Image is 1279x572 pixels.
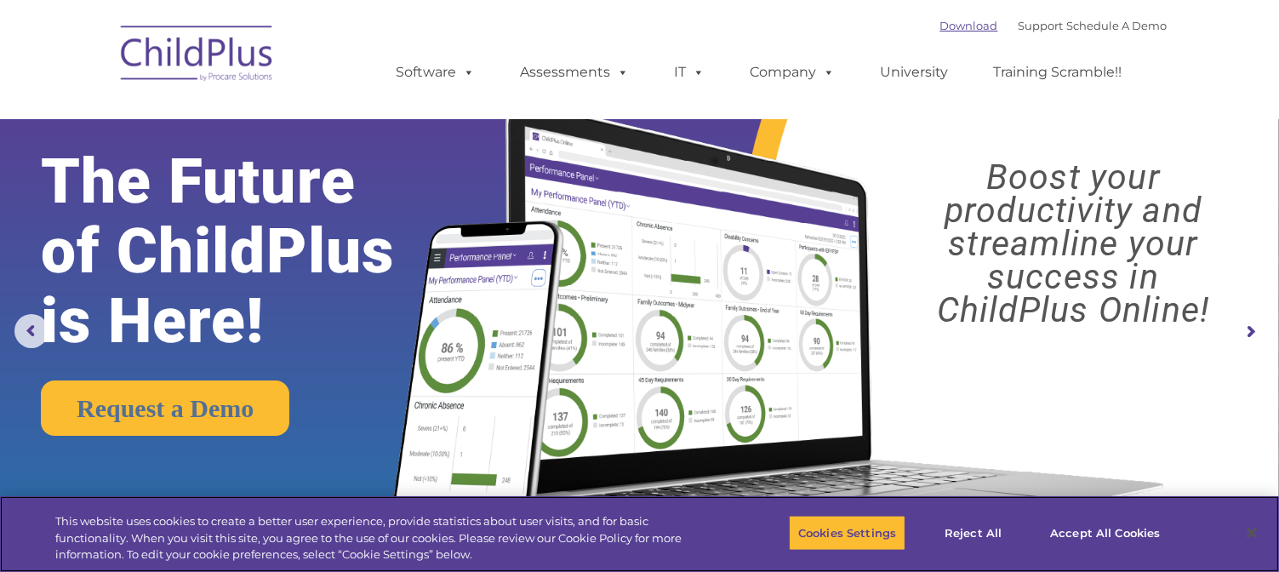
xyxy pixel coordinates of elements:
font: | [940,19,1168,32]
button: Close [1233,514,1270,552]
rs-layer: Boost your productivity and streamline your success in ChildPlus Online! [883,161,1263,327]
a: Download [940,19,998,32]
a: IT [658,55,722,89]
div: This website uses cookies to create a better user experience, provide statistics about user visit... [55,513,704,563]
span: Last name [237,112,288,125]
a: Software [380,55,493,89]
button: Cookies Settings [789,515,905,551]
a: Schedule A Demo [1067,19,1168,32]
a: Training Scramble!! [977,55,1139,89]
a: University [864,55,966,89]
a: Company [734,55,853,89]
a: Request a Demo [41,380,289,436]
img: ChildPlus by Procare Solutions [112,14,283,99]
span: Phone number [237,182,309,195]
a: Support [1019,19,1064,32]
button: Reject All [920,515,1026,551]
rs-layer: The Future of ChildPlus is Here! [41,146,449,356]
a: Assessments [504,55,647,89]
button: Accept All Cookies [1041,515,1169,551]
